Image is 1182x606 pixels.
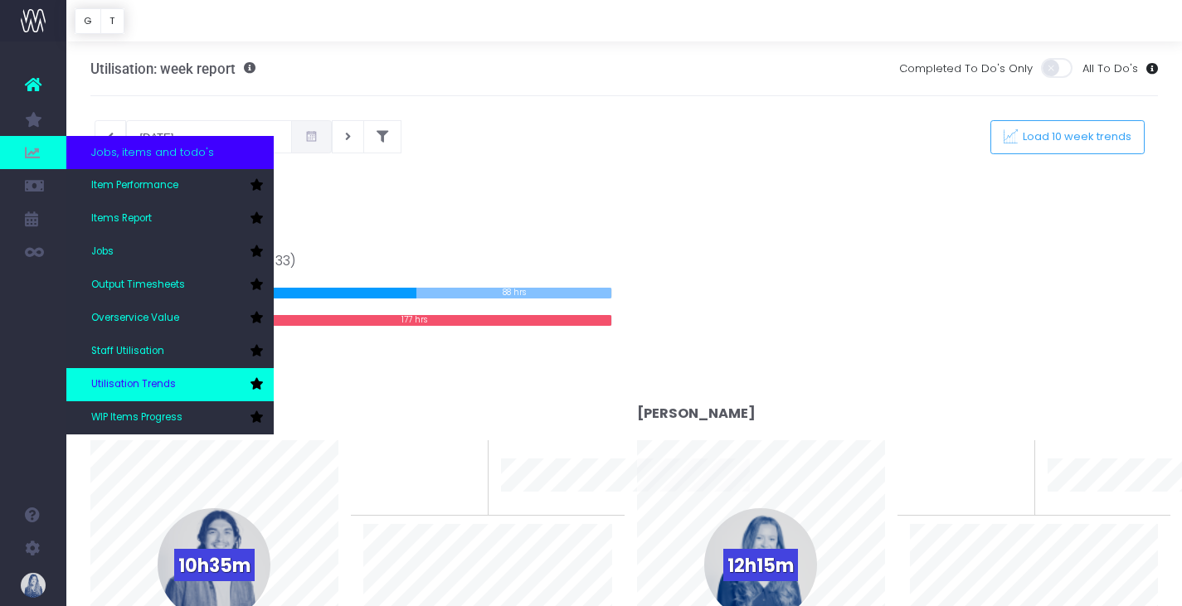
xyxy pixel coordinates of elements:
[363,456,431,473] span: To last week
[21,573,46,598] img: images/default_profile_image.png
[723,549,798,581] span: 12h15m
[217,315,612,326] div: 177 hrs
[75,8,101,34] button: G
[66,302,274,335] a: Overservice Value
[90,61,255,77] h3: Utilisation: week report
[416,288,612,298] div: 88 hrs
[1082,61,1138,77] span: All To Do's
[66,401,274,434] a: WIP Items Progress
[1018,130,1132,144] span: Load 10 week trends
[899,61,1033,77] span: Completed To Do's Only
[91,178,178,193] span: Item Performance
[66,202,274,235] a: Items Report
[91,311,179,326] span: Overservice Value
[174,549,255,581] span: 10h35m
[66,235,274,269] a: Jobs
[91,410,182,425] span: WIP Items Progress
[637,404,756,423] strong: [PERSON_NAME]
[90,203,1159,225] h3: Team results
[90,231,612,272] div: Team effort from [DATE] to [DATE] (week 33)
[66,269,274,302] a: Output Timesheets
[66,368,274,401] a: Utilisation Trends
[91,245,114,259] span: Jobs
[90,376,1159,398] h3: Individual results
[995,440,1022,468] span: 0%
[1048,496,1122,512] span: 10 week trend
[75,8,124,34] div: Vertical button group
[100,8,124,34] button: T
[91,377,176,392] span: Utilisation Trends
[448,440,475,468] span: 0%
[66,169,274,202] a: Item Performance
[66,335,274,368] a: Staff Utilisation
[91,144,214,161] span: Jobs, items and todo's
[78,231,625,326] div: Target: Logged time:
[990,120,1145,154] button: Load 10 week trends
[91,278,185,293] span: Output Timesheets
[91,211,152,226] span: Items Report
[910,456,978,473] span: To last week
[501,496,576,512] span: 10 week trend
[91,344,164,359] span: Staff Utilisation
